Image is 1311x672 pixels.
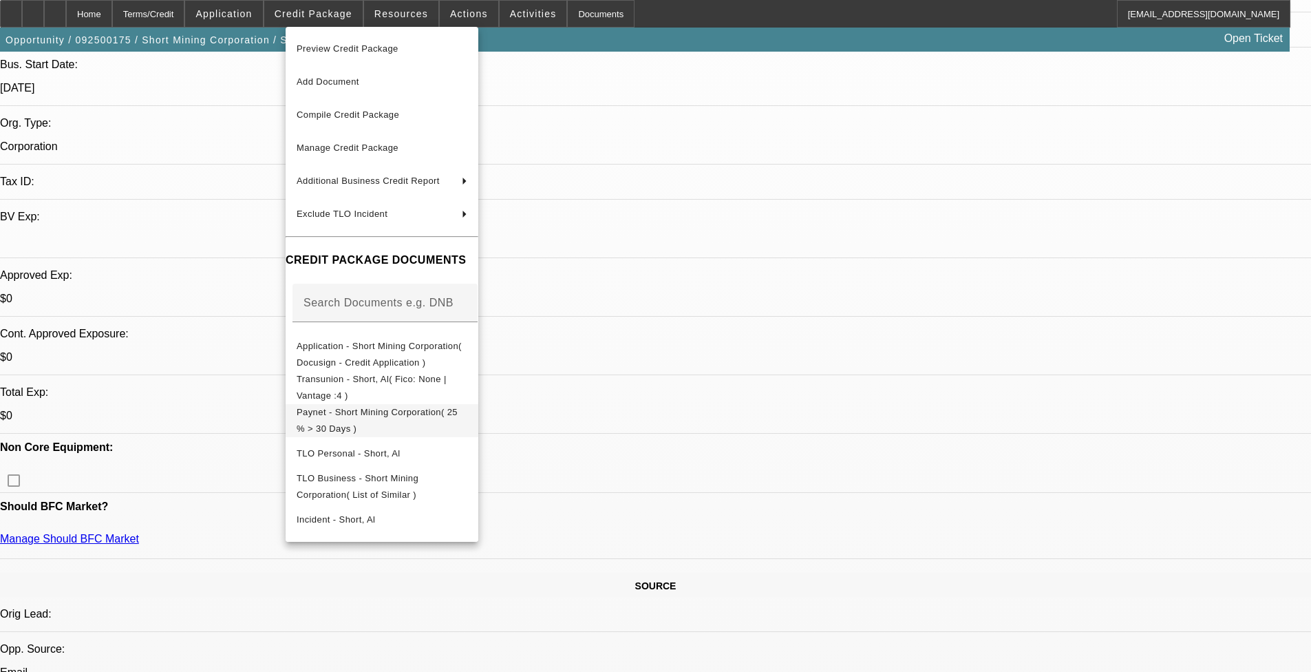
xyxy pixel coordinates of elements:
[297,374,447,401] span: Transunion - Short, Al( Fico: None | Vantage :4 )
[297,143,398,153] span: Manage Credit Package
[286,338,478,371] button: Application - Short Mining Corporation( Docusign - Credit Application )
[297,473,418,500] span: TLO Business - Short Mining Corporation( List of Similar )
[297,448,401,459] span: TLO Personal - Short, Al
[286,404,478,437] button: Paynet - Short Mining Corporation( 25 % > 30 Days )
[297,209,387,219] span: Exclude TLO Incident
[286,470,478,503] button: TLO Business - Short Mining Corporation( List of Similar )
[297,109,399,120] span: Compile Credit Package
[286,371,478,404] button: Transunion - Short, Al( Fico: None | Vantage :4 )
[286,437,478,470] button: TLO Personal - Short, Al
[297,43,398,54] span: Preview Credit Package
[303,297,454,308] mat-label: Search Documents e.g. DNB
[297,514,375,525] span: Incident - Short, Al
[297,76,359,87] span: Add Document
[297,176,440,186] span: Additional Business Credit Report
[286,252,478,269] h4: CREDIT PACKAGE DOCUMENTS
[297,341,462,368] span: Application - Short Mining Corporation( Docusign - Credit Application )
[297,407,458,434] span: Paynet - Short Mining Corporation( 25 % > 30 Days )
[286,503,478,536] button: Incident - Short, Al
